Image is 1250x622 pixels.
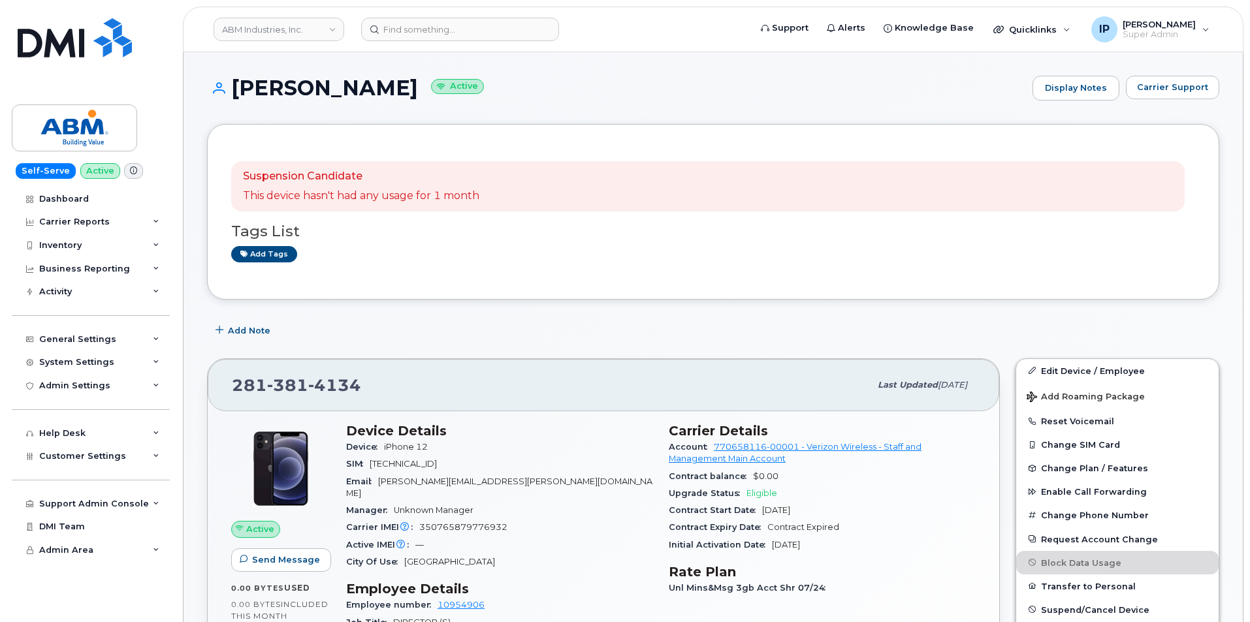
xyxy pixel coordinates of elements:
[1016,456,1219,480] button: Change Plan / Features
[1126,76,1219,99] button: Carrier Support
[753,471,778,481] span: $0.00
[1016,409,1219,433] button: Reset Voicemail
[1016,359,1219,382] a: Edit Device / Employee
[404,557,495,567] span: [GEOGRAPHIC_DATA]
[1016,598,1219,621] button: Suspend/Cancel Device
[938,380,967,390] span: [DATE]
[1016,551,1219,574] button: Block Data Usage
[1016,527,1219,551] button: Request Account Change
[346,442,384,452] span: Device
[207,319,281,343] button: Add Note
[669,564,976,580] h3: Rate Plan
[1016,382,1219,409] button: Add Roaming Package
[1016,503,1219,527] button: Change Phone Number
[346,581,653,597] h3: Employee Details
[878,380,938,390] span: Last updated
[228,324,270,337] span: Add Note
[669,423,976,439] h3: Carrier Details
[669,442,921,463] a: 770658116-00001 - Verizon Wireless - Staff and Management Main Account
[772,540,800,550] span: [DATE]
[231,583,284,593] span: 0.00 Bytes
[231,548,331,572] button: Send Message
[346,522,419,532] span: Carrier IMEI
[669,442,714,452] span: Account
[246,523,274,535] span: Active
[252,553,320,566] span: Send Message
[762,505,790,515] span: [DATE]
[415,540,424,550] span: —
[1041,604,1149,614] span: Suspend/Cancel Device
[419,522,507,532] span: 350765879776932
[669,583,832,593] span: Unl Mins&Msg 3gb Acct Shr 07/24
[346,540,415,550] span: Active IMEI
[431,79,484,94] small: Active
[243,189,479,204] p: This device hasn't had any usage for 1 month
[267,375,308,395] span: 381
[346,476,652,498] span: [PERSON_NAME][EMAIL_ADDRESS][PERSON_NAME][DOMAIN_NAME]
[1016,433,1219,456] button: Change SIM Card
[242,429,320,508] img: iPhone_12.jpg
[669,488,746,498] span: Upgrade Status
[1033,76,1119,101] a: Display Notes
[207,76,1026,99] h1: [PERSON_NAME]
[1016,574,1219,598] button: Transfer to Personal
[1016,480,1219,503] button: Enable Call Forwarding
[370,459,437,469] span: [TECHNICAL_ID]
[669,522,767,532] span: Contract Expiry Date
[231,246,297,262] a: Add tags
[231,600,281,609] span: 0.00 Bytes
[231,223,1195,240] h3: Tags List
[1041,463,1148,473] span: Change Plan / Features
[243,169,479,184] p: Suspension Candidate
[346,557,404,567] span: City Of Use
[232,375,361,395] span: 281
[346,423,653,439] h3: Device Details
[384,442,428,452] span: iPhone 12
[346,476,378,486] span: Email
[669,505,762,515] span: Contract Start Date
[746,488,777,498] span: Eligible
[1137,81,1208,93] span: Carrier Support
[346,505,394,515] span: Manager
[669,471,753,481] span: Contract balance
[346,459,370,469] span: SIM
[394,505,473,515] span: Unknown Manager
[767,522,839,532] span: Contract Expired
[1041,487,1147,497] span: Enable Call Forwarding
[669,540,772,550] span: Initial Activation Date
[438,600,485,610] a: 10954906
[346,600,438,610] span: Employee number
[1027,392,1145,404] span: Add Roaming Package
[284,583,310,593] span: used
[308,375,361,395] span: 4134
